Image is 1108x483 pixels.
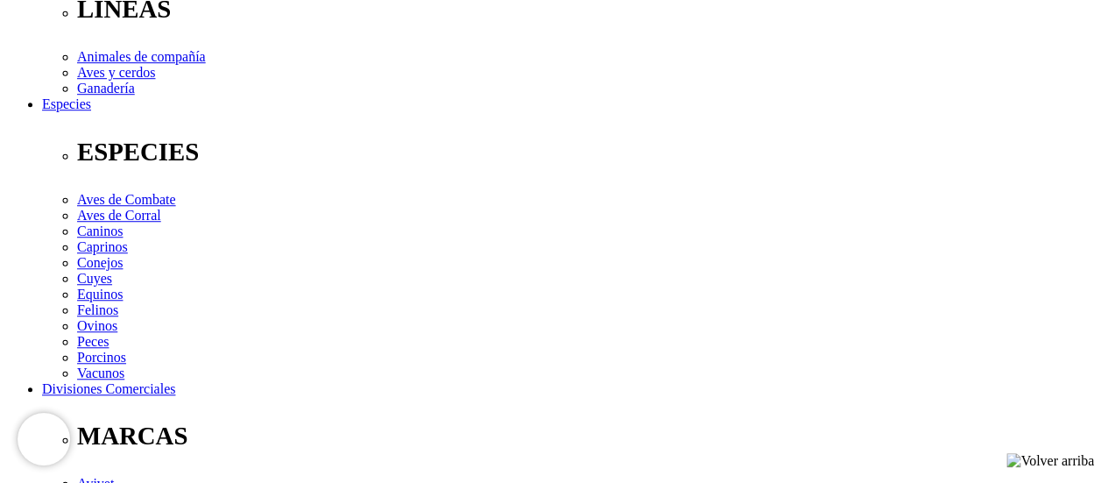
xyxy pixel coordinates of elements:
[77,65,155,80] a: Aves y cerdos
[77,49,206,64] a: Animales de compañía
[77,318,117,333] a: Ovinos
[1006,453,1094,469] img: Volver arriba
[77,366,124,380] a: Vacunos
[77,422,1101,451] p: MARCAS
[77,138,1101,167] p: ESPECIES
[77,350,126,365] a: Porcinos
[77,208,161,223] a: Aves de Corral
[77,224,123,238] a: Caninos
[77,255,123,270] a: Conejos
[77,287,123,302] a: Equinos
[18,413,70,465] iframe: Brevo live chat
[42,381,175,396] a: Divisiones Comerciales
[77,81,135,96] a: Ganadería
[77,302,118,317] a: Felinos
[77,334,109,349] a: Peces
[77,192,176,207] a: Aves de Combate
[77,239,128,254] a: Caprinos
[42,96,91,111] a: Especies
[77,271,112,286] a: Cuyes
